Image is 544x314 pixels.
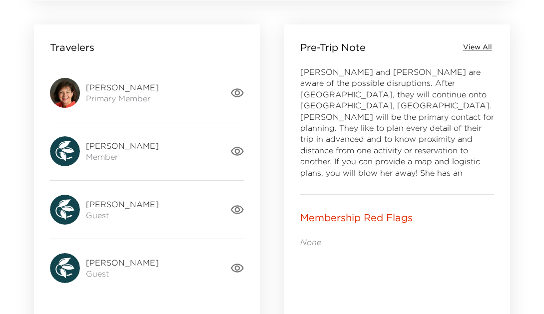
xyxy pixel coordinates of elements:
img: avatar.4afec266560d411620d96f9f038fe73f.svg [50,253,80,283]
p: Travelers [50,40,94,54]
span: [PERSON_NAME] [86,140,159,151]
span: Guest [86,210,159,221]
span: Member [86,151,159,162]
p: None [300,237,495,248]
span: [PERSON_NAME] and [PERSON_NAME] are aware of the possible disruptions. After [GEOGRAPHIC_DATA], t... [300,67,494,211]
span: Guest [86,268,159,279]
span: [PERSON_NAME] [86,199,159,210]
p: Pre-Trip Note [300,40,366,54]
p: Membership Red Flags [300,211,413,225]
button: View All [461,40,494,54]
img: avatar.4afec266560d411620d96f9f038fe73f.svg [50,195,80,225]
span: [PERSON_NAME] [86,257,159,268]
span: View All [463,42,492,52]
span: Primary Member [86,93,159,104]
img: avatar.4afec266560d411620d96f9f038fe73f.svg [50,136,80,166]
img: 9k= [50,78,80,108]
span: [PERSON_NAME] [86,82,159,93]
